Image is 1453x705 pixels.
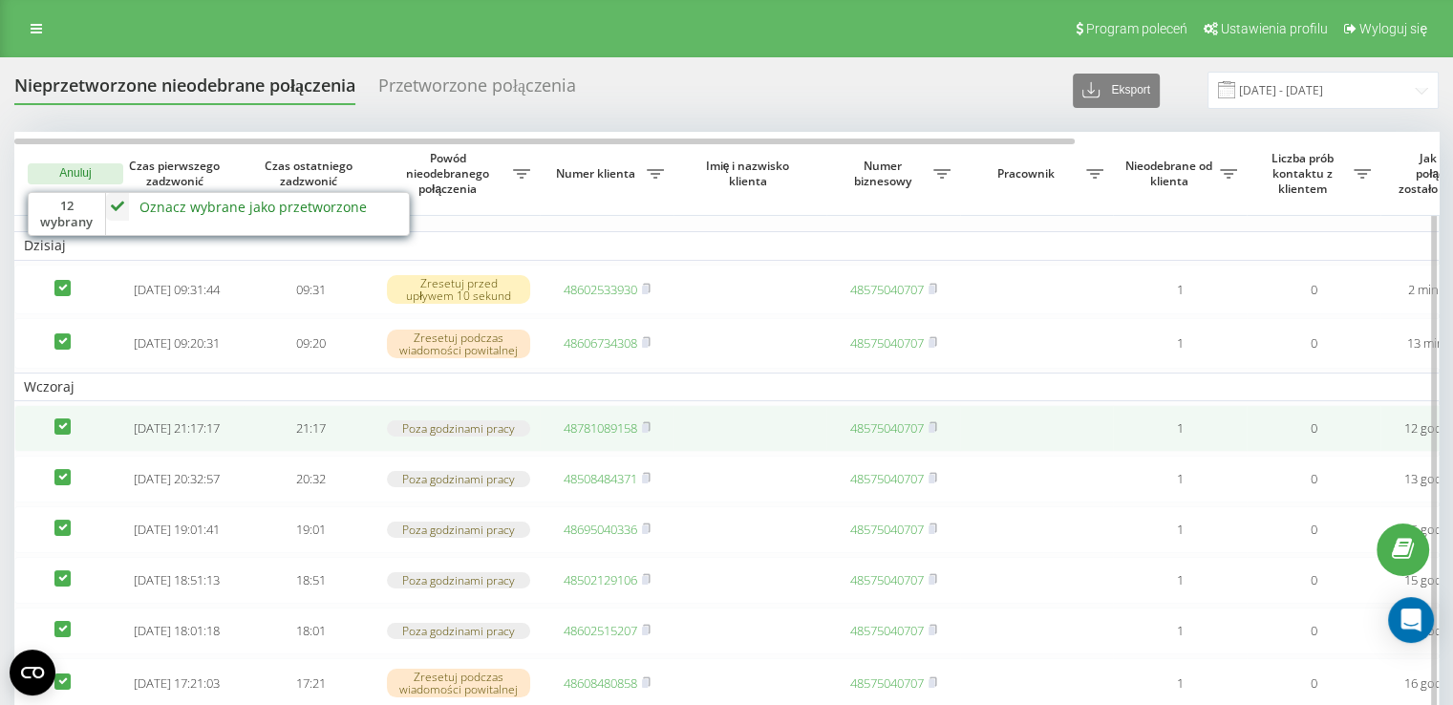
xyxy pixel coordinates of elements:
div: Poza godzinami pracy [387,623,530,639]
a: 48608480858 [564,674,637,692]
a: 48695040336 [564,521,637,538]
td: [DATE] 19:01:41 [110,506,244,553]
div: Open Intercom Messenger [1388,597,1434,643]
td: [DATE] 18:01:18 [110,608,244,654]
button: Open CMP widget [10,650,55,695]
a: 48502129106 [564,571,637,588]
td: 0 [1247,318,1380,369]
td: 0 [1247,557,1380,604]
span: Nieodebrane od klienta [1122,159,1220,188]
a: 48575040707 [850,622,924,639]
td: [DATE] 18:51:13 [110,557,244,604]
td: 0 [1247,265,1380,315]
td: [DATE] 09:31:44 [110,265,244,315]
td: 1 [1113,456,1247,502]
td: 18:51 [244,557,377,604]
div: 12 wybrany [29,193,106,235]
a: 48602515207 [564,622,637,639]
div: Nieprzetworzone nieodebrane połączenia [14,75,355,105]
button: Anuluj [28,163,123,184]
td: 09:20 [244,318,377,369]
span: Pracownik [970,166,1086,182]
td: 0 [1247,456,1380,502]
a: 48575040707 [850,470,924,487]
td: 18:01 [244,608,377,654]
a: 48575040707 [850,419,924,437]
span: Program poleceń [1086,21,1187,36]
span: Czas pierwszego zadzwonić [125,159,228,188]
td: [DATE] 20:32:57 [110,456,244,502]
div: Zresetuj podczas wiadomości powitalnej [387,669,530,697]
span: Wyloguj się [1359,21,1427,36]
td: [DATE] 09:20:31 [110,318,244,369]
span: Liczba prób kontaktu z klientem [1256,151,1354,196]
div: Poza godzinami pracy [387,471,530,487]
span: Imię i nazwisko klienta [690,159,810,188]
a: 48602533930 [564,281,637,298]
div: Poza godzinami pracy [387,420,530,437]
div: Oznacz wybrane jako przetworzone [139,198,367,216]
a: 48575040707 [850,571,924,588]
td: 0 [1247,608,1380,654]
td: 1 [1113,265,1247,315]
span: Czas ostatniego zadzwonić [259,159,362,188]
td: 1 [1113,506,1247,553]
button: Eksport [1073,74,1160,108]
td: 1 [1113,405,1247,452]
td: 21:17 [244,405,377,452]
div: Zresetuj przed upływem 10 sekund [387,275,530,304]
span: Powód nieodebranego połączenia [387,151,513,196]
a: 48575040707 [850,674,924,692]
div: Zresetuj podczas wiadomości powitalnej [387,330,530,358]
td: 1 [1113,608,1247,654]
a: 48575040707 [850,521,924,538]
span: Ustawienia profilu [1221,21,1328,36]
div: Przetworzone połączenia [378,75,576,105]
td: 0 [1247,405,1380,452]
td: 0 [1247,506,1380,553]
td: 20:32 [244,456,377,502]
div: Poza godzinami pracy [387,572,530,588]
td: [DATE] 21:17:17 [110,405,244,452]
td: 1 [1113,318,1247,369]
span: Numer biznesowy [836,159,933,188]
span: Numer klienta [549,166,647,182]
a: 48575040707 [850,334,924,352]
a: 48575040707 [850,281,924,298]
td: 09:31 [244,265,377,315]
a: 48508484371 [564,470,637,487]
div: Poza godzinami pracy [387,522,530,538]
td: 19:01 [244,506,377,553]
td: 1 [1113,557,1247,604]
a: 48781089158 [564,419,637,437]
a: 48606734308 [564,334,637,352]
